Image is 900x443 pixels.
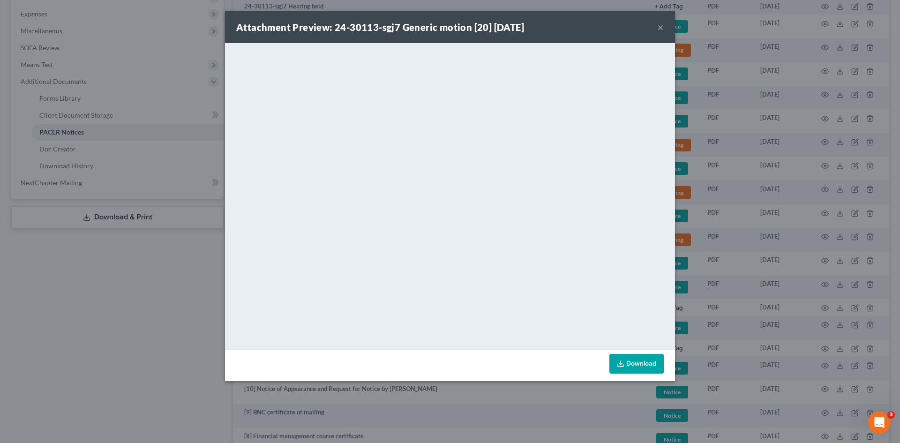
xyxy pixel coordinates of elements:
[887,411,895,419] span: 3
[868,411,891,434] iframe: Intercom live chat
[657,22,664,33] button: ×
[225,43,675,348] iframe: <object ng-attr-data='[URL][DOMAIN_NAME]' type='application/pdf' width='100%' height='650px'></ob...
[236,22,524,33] strong: Attachment Preview: 24-30113-sgj7 Generic motion [20] [DATE]
[609,354,664,374] a: Download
